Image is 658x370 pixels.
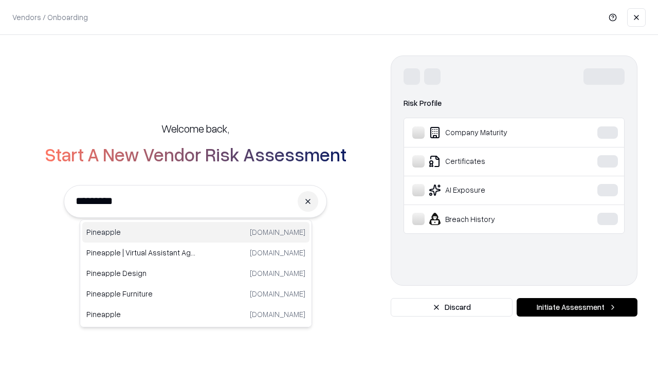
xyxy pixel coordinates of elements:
[45,144,346,164] h2: Start A New Vendor Risk Assessment
[412,184,566,196] div: AI Exposure
[12,12,88,23] p: Vendors / Onboarding
[250,268,305,279] p: [DOMAIN_NAME]
[391,298,513,317] button: Discard
[86,309,196,320] p: Pineapple
[161,121,229,136] h5: Welcome back,
[412,126,566,139] div: Company Maturity
[250,247,305,258] p: [DOMAIN_NAME]
[86,227,196,237] p: Pineapple
[86,268,196,279] p: Pineapple Design
[86,247,196,258] p: Pineapple | Virtual Assistant Agency
[250,288,305,299] p: [DOMAIN_NAME]
[250,227,305,237] p: [DOMAIN_NAME]
[412,155,566,168] div: Certificates
[404,97,625,109] div: Risk Profile
[517,298,637,317] button: Initiate Assessment
[250,309,305,320] p: [DOMAIN_NAME]
[86,288,196,299] p: Pineapple Furniture
[80,219,312,327] div: Suggestions
[412,213,566,225] div: Breach History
